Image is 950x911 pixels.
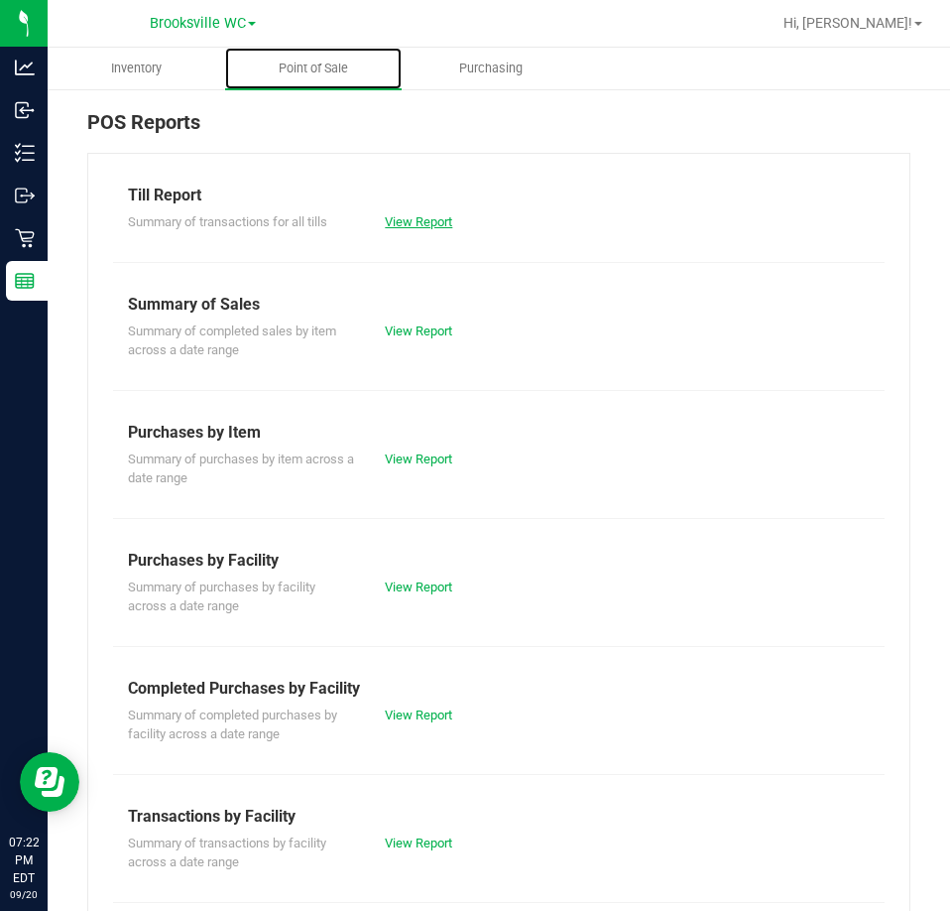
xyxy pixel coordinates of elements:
[128,836,326,870] span: Summary of transactions by facility across a date range
[128,677,870,701] div: Completed Purchases by Facility
[128,452,354,486] span: Summary of purchases by item across a date range
[84,60,188,77] span: Inventory
[15,143,35,163] inline-svg: Inventory
[48,48,225,89] a: Inventory
[9,834,39,887] p: 07:22 PM EDT
[128,184,870,207] div: Till Report
[252,60,375,77] span: Point of Sale
[385,324,452,338] a: View Report
[128,580,315,614] span: Summary of purchases by facility across a date range
[385,452,452,466] a: View Report
[128,214,327,229] span: Summary of transactions for all tills
[150,15,246,32] span: Brooksville WC
[128,708,337,742] span: Summary of completed purchases by facility across a date range
[15,228,35,248] inline-svg: Retail
[128,324,336,358] span: Summary of completed sales by item across a date range
[15,58,35,77] inline-svg: Analytics
[87,107,910,153] div: POS Reports
[128,293,870,317] div: Summary of Sales
[385,580,452,594] a: View Report
[128,421,870,445] div: Purchases by Item
[15,186,35,205] inline-svg: Outbound
[385,836,452,850] a: View Report
[385,708,452,722] a: View Report
[783,15,912,31] span: Hi, [PERSON_NAME]!
[432,60,549,77] span: Purchasing
[385,214,452,229] a: View Report
[225,48,403,89] a: Point of Sale
[128,549,870,573] div: Purchases by Facility
[9,887,39,902] p: 09/20
[20,752,79,812] iframe: Resource center
[15,271,35,291] inline-svg: Reports
[402,48,579,89] a: Purchasing
[15,100,35,120] inline-svg: Inbound
[128,805,870,829] div: Transactions by Facility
